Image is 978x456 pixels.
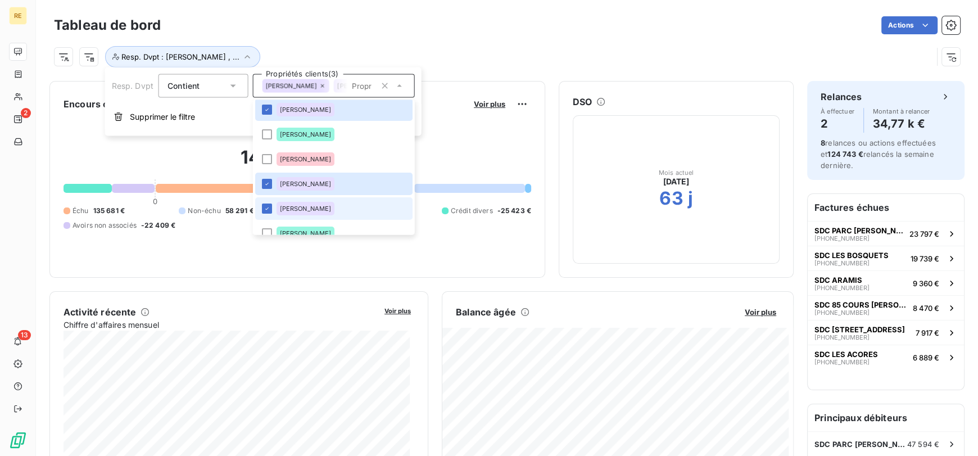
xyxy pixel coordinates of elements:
[814,309,870,316] span: [PHONE_NUMBER]
[881,16,938,34] button: Actions
[347,81,375,91] input: Propriétés clients
[745,308,776,317] span: Voir plus
[279,131,331,138] span: [PERSON_NAME]
[814,260,870,267] span: [PHONE_NUMBER]
[64,97,128,111] h6: Encours client
[93,206,125,216] span: 135 681 €
[73,220,137,231] span: Avoirs non associés
[913,279,939,288] span: 9 360 €
[808,221,964,246] button: SDC PARC [PERSON_NAME][PHONE_NUMBER]23 797 €
[384,307,411,315] span: Voir plus
[64,319,377,331] span: Chiffre d'affaires mensuel
[808,194,964,221] h6: Factures échues
[279,180,331,187] span: [PERSON_NAME]
[814,251,889,260] span: SDC LES BOSQUETS
[141,220,175,231] span: -22 409 €
[456,305,516,319] h6: Balance âgée
[808,345,964,369] button: SDC LES ACORES[PHONE_NUMBER]6 889 €
[814,285,870,291] span: [PHONE_NUMBER]
[814,276,862,285] span: SDC ARAMIS
[827,150,863,159] span: 124 743 €
[909,229,939,238] span: 23 797 €
[451,206,493,216] span: Crédit divers
[470,99,509,109] button: Voir plus
[821,138,936,170] span: relances ou actions effectuées et relancés la semaine dernière.
[821,115,854,133] h4: 2
[913,353,939,362] span: 6 889 €
[814,300,908,309] span: SDC 85 COURS [PERSON_NAME]
[873,115,930,133] h4: 34,77 k €
[9,7,27,25] div: RE
[153,197,157,206] span: 0
[808,270,964,295] button: SDC ARAMIS[PHONE_NUMBER]9 360 €
[474,100,505,109] span: Voir plus
[381,305,414,315] button: Voir plus
[916,328,939,337] span: 7 917 €
[9,431,27,449] img: Logo LeanPay
[225,206,254,216] span: 58 291 €
[873,108,930,115] span: Montant à relancer
[814,235,870,242] span: [PHONE_NUMBER]
[913,304,939,313] span: 8 470 €
[130,111,195,123] span: Supprimer le filtre
[659,187,683,210] h2: 63
[64,146,531,180] h2: 149 379,31 €
[814,350,878,359] span: SDC LES ACORES
[741,307,780,317] button: Voir plus
[167,81,200,91] span: Contient
[337,83,389,89] span: [PERSON_NAME]
[814,359,870,365] span: [PHONE_NUMBER]
[112,81,153,91] span: Resp. Dvpt
[121,52,239,61] span: Resp. Dvpt : [PERSON_NAME] , ...
[21,108,31,118] span: 2
[573,95,592,109] h6: DSO
[279,106,331,113] span: [PERSON_NAME]
[821,108,854,115] span: À effectuer
[814,334,870,341] span: [PHONE_NUMBER]
[821,90,862,103] h6: Relances
[188,206,220,216] span: Non-échu
[814,226,905,235] span: SDC PARC [PERSON_NAME]
[105,46,260,67] button: Resp. Dvpt : [PERSON_NAME] , ...
[497,206,531,216] span: -25 423 €
[659,169,694,176] span: Mois actuel
[279,205,331,212] span: [PERSON_NAME]
[814,325,905,334] span: SDC [STREET_ADDRESS]
[54,15,161,35] h3: Tableau de bord
[821,138,825,147] span: 8
[907,440,939,449] span: 47 594 €
[808,295,964,320] button: SDC 85 COURS [PERSON_NAME][PHONE_NUMBER]8 470 €
[940,418,967,445] iframe: Intercom live chat
[814,440,907,449] span: SDC PARC [PERSON_NAME]
[279,230,331,237] span: [PERSON_NAME]
[18,330,31,340] span: 13
[105,105,422,129] button: Supprimer le filtre
[808,320,964,345] button: SDC [STREET_ADDRESS][PHONE_NUMBER]7 917 €
[808,246,964,270] button: SDC LES BOSQUETS[PHONE_NUMBER]19 739 €
[911,254,939,263] span: 19 739 €
[808,404,964,431] h6: Principaux débiteurs
[279,156,331,162] span: [PERSON_NAME]
[663,176,690,187] span: [DATE]
[265,83,317,89] span: [PERSON_NAME]
[73,206,89,216] span: Échu
[64,305,136,319] h6: Activité récente
[688,187,693,210] h2: j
